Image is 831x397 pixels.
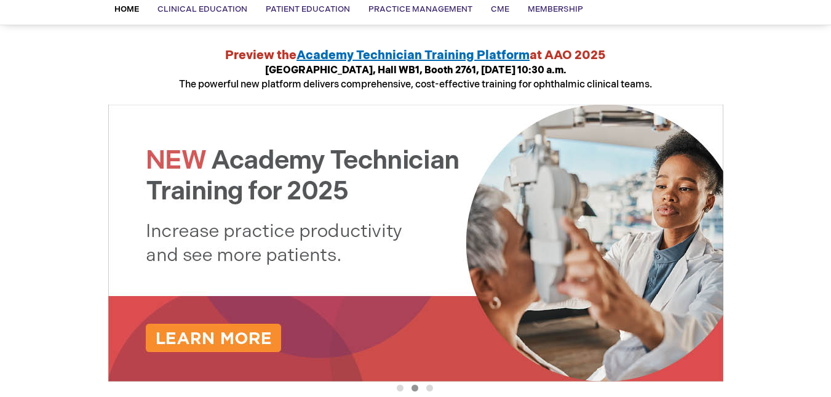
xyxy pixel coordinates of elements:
span: Patient Education [266,4,350,14]
button: 3 of 3 [426,385,433,391]
button: 1 of 3 [397,385,404,391]
strong: [GEOGRAPHIC_DATA], Hall WB1, Booth 2761, [DATE] 10:30 a.m. [265,65,567,76]
span: Membership [528,4,583,14]
span: The powerful new platform delivers comprehensive, cost-effective training for ophthalmic clinical... [179,65,652,90]
span: Home [114,4,139,14]
span: Practice Management [368,4,472,14]
button: 2 of 3 [412,385,418,391]
span: CME [491,4,509,14]
span: Clinical Education [157,4,247,14]
strong: Preview the at AAO 2025 [225,48,606,63]
a: Academy Technician Training Platform [296,48,530,63]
